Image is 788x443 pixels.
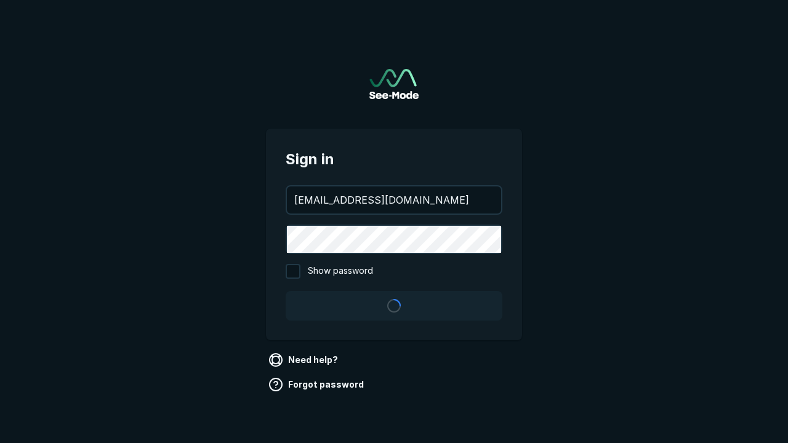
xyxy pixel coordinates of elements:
a: Go to sign in [369,69,419,99]
span: Sign in [286,148,502,170]
a: Need help? [266,350,343,370]
span: Show password [308,264,373,279]
img: See-Mode Logo [369,69,419,99]
a: Forgot password [266,375,369,394]
input: your@email.com [287,186,501,214]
